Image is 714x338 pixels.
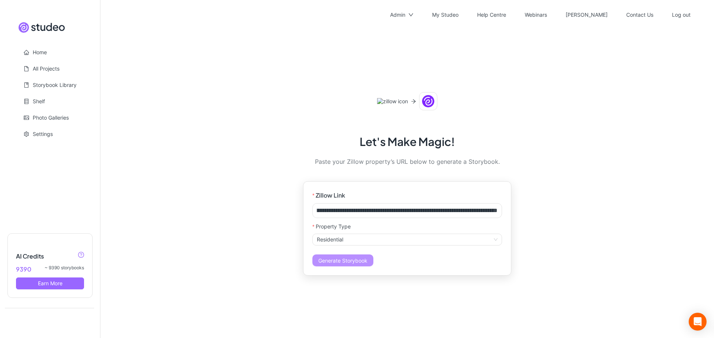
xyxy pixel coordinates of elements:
span: setting [24,131,29,137]
h5: AI Credits [16,252,84,261]
span: Settings [33,127,79,142]
img: zillow icon [377,98,408,104]
a: [PERSON_NAME] [566,12,608,18]
a: Log out [672,12,691,18]
span: 9390 [16,264,31,274]
img: Site logo [19,22,65,33]
button: Generate Storybook [312,254,373,266]
a: Home [33,49,47,55]
a: Storybook Library [33,82,77,88]
a: My Studeo [432,12,459,18]
div: Open Intercom Messenger [689,313,707,331]
span: Residential [317,234,498,245]
span: Earn More [38,280,62,286]
span: arrow-right [411,99,416,104]
span: question-circle [78,252,84,258]
a: Contact Us [626,12,653,18]
a: Shelf [33,98,45,104]
div: Admin [390,3,405,27]
strong: Zillow Link [316,191,345,199]
label: Property Type [312,222,356,231]
a: Webinars [525,12,547,18]
a: Photo Galleries [33,114,69,121]
a: Help Centre [477,12,506,18]
span: Generate Storybook [318,257,367,264]
h2: Let's Make Magic! [360,134,455,149]
button: Earn More [16,277,84,289]
span: down [408,12,414,17]
span: ~ 9390 storybooks [45,264,84,272]
span: Paste your Zillow property’s URL below to generate a Storybook. [315,158,500,165]
a: All Projects [33,65,59,72]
